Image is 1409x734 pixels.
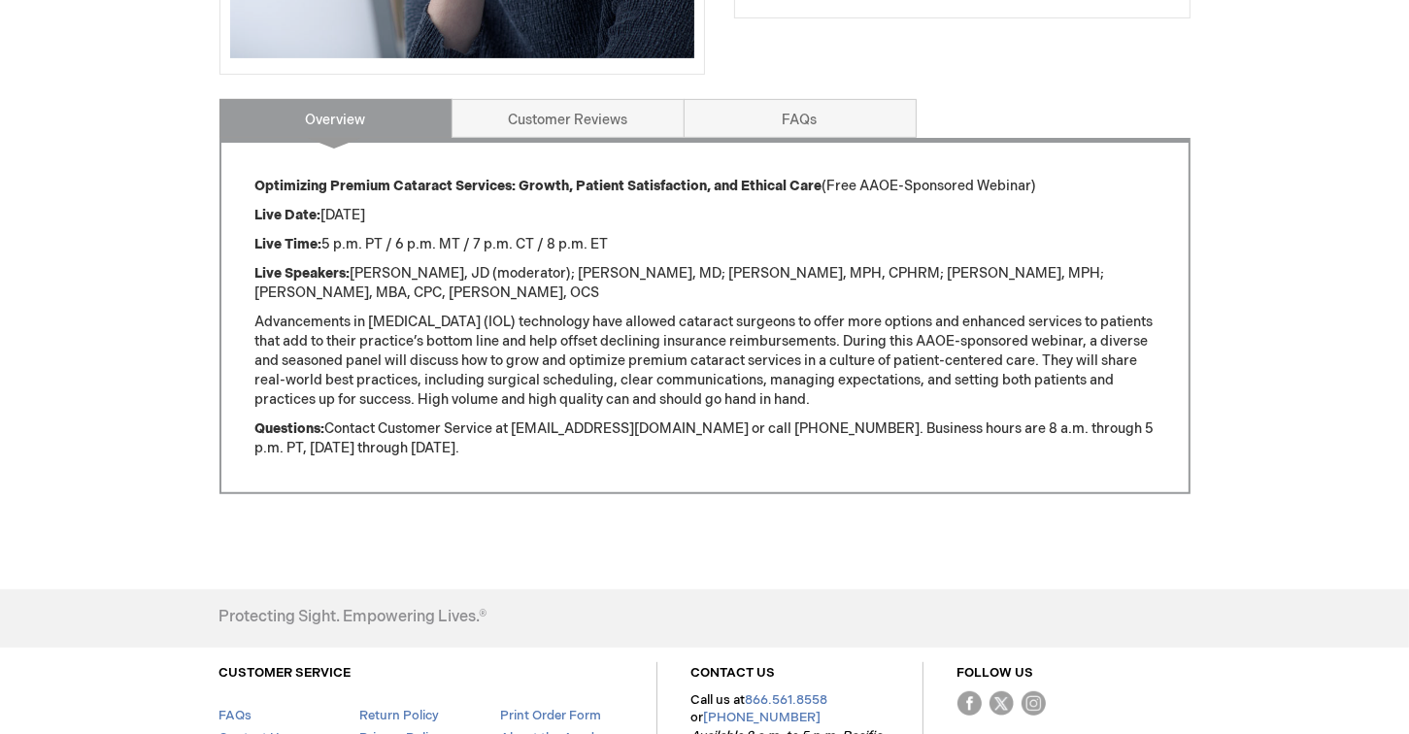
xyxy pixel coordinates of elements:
a: Customer Reviews [452,99,685,138]
strong: Live Date: [255,207,321,223]
img: Facebook [957,691,982,716]
a: [PHONE_NUMBER] [704,710,822,725]
h4: Protecting Sight. Empowering Lives.® [219,609,487,626]
p: Contact Customer Service at [EMAIL_ADDRESS][DOMAIN_NAME] or call [PHONE_NUMBER]. Business hours a... [255,419,1155,458]
a: FOLLOW US [957,665,1034,681]
a: CONTACT US [691,665,776,681]
p: 5 p.m. PT / 6 p.m. MT / 7 p.m. CT / 8 p.m. ET [255,235,1155,254]
strong: Live Speakers: [255,265,351,282]
p: Advancements in [MEDICAL_DATA] (IOL) technology have allowed cataract surgeons to offer more opti... [255,313,1155,410]
img: Twitter [990,691,1014,716]
a: FAQs [219,708,252,723]
p: (Free AAOE-Sponsored Webinar) [255,177,1155,196]
p: [DATE] [255,206,1155,225]
img: instagram [1022,691,1046,716]
a: CUSTOMER SERVICE [219,665,352,681]
strong: Live Time: [255,236,322,252]
a: Overview [219,99,453,138]
a: 866.561.8558 [746,692,828,708]
strong: Optimizing Premium Cataract Services: Growth, Patient Satisfaction, and Ethical Care [255,178,822,194]
strong: Questions: [255,420,325,437]
a: Return Policy [359,708,439,723]
p: [PERSON_NAME], JD (moderator); [PERSON_NAME], MD; [PERSON_NAME], MPH, CPHRM; [PERSON_NAME], MPH; ... [255,264,1155,303]
a: Print Order Form [500,708,601,723]
a: FAQs [684,99,917,138]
